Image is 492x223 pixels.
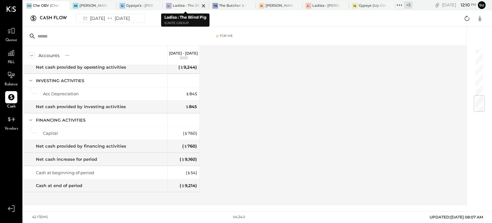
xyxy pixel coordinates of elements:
[164,21,206,26] p: Ignite Group
[4,126,18,132] span: Vendors
[0,69,22,88] a: Balance
[79,3,106,8] div: [PERSON_NAME]' Rooftop - Ignite
[36,170,94,176] div: Cash at beginning of period
[169,51,198,56] p: [DATE] - [DATE]
[183,130,197,136] div: ( 760 )
[36,64,126,70] div: Net cash provided by operating activities
[36,183,82,189] div: Cash at end of period
[36,117,86,123] div: FINANCING ACTIVITIES
[0,113,22,132] a: Vendors
[312,3,339,8] div: Ladisa : [PERSON_NAME] in the Alley
[471,3,476,7] span: pm
[43,130,58,136] div: Capital
[180,156,197,162] div: ( 9,160 )
[0,47,22,65] a: P&L
[187,170,191,175] span: $
[404,1,413,9] div: + 5
[32,215,48,220] div: 42 items
[184,131,188,136] span: $
[26,3,32,9] div: CO
[442,2,476,8] div: [DATE]
[0,25,22,43] a: Queue
[43,91,79,97] div: Acc Depreciation
[185,104,189,109] span: $
[212,3,218,9] div: TB
[180,56,188,60] span: 2025
[178,64,197,70] div: ( 9,244 )
[181,157,185,162] span: $
[359,3,386,8] div: Gypsys (Up Cincinnati LLC) - Ignite
[180,183,197,189] div: ( 9,214 )
[180,64,184,70] span: $
[478,1,486,9] button: su
[430,215,483,219] span: UPDATED: [DATE] 08:07 AM
[36,143,126,149] div: Net cash provided by financing activities
[40,13,73,23] div: Cash Flow
[434,2,440,8] div: copy link
[4,82,18,88] span: Balance
[352,3,358,9] div: G(
[73,3,78,9] div: SR
[0,91,22,110] a: Cash
[184,143,187,149] span: $
[219,3,246,8] div: The Butcher & Barrel (L Argento LLC) - [GEOGRAPHIC_DATA]
[186,91,189,96] span: $
[457,2,470,8] span: 12 : 10
[126,3,153,8] div: Gypsys's : [PERSON_NAME] on the levee
[164,15,206,20] b: Ladisa : The Blind Pig
[220,34,233,38] div: For Me
[166,3,172,9] div: L:
[185,104,197,110] div: 845
[5,38,17,43] span: Queue
[186,170,197,176] div: ( 54 )
[7,104,15,110] span: Cash
[233,215,245,220] div: v 4.34.0
[38,52,60,59] div: Accounts
[186,91,197,97] div: 845
[306,3,311,9] div: L:
[119,3,125,9] div: G:
[36,156,97,162] div: Net cash increase for period
[173,3,200,8] div: Ladisa : The Blind Pig
[8,60,15,65] span: P&L
[182,143,197,149] div: ( 760 )
[76,14,145,23] button: [DATE][DATE]
[259,3,265,9] div: G:
[266,3,292,8] div: [PERSON_NAME]'s : [PERSON_NAME]'s
[181,183,185,188] span: $
[33,3,60,8] div: Che OBV (Che OBV LLC) - Ignite
[36,104,126,110] div: Net cash provided by investing activities
[36,78,84,84] div: INVESTING ACTIVITIES
[79,14,132,22] div: [DATE] [DATE]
